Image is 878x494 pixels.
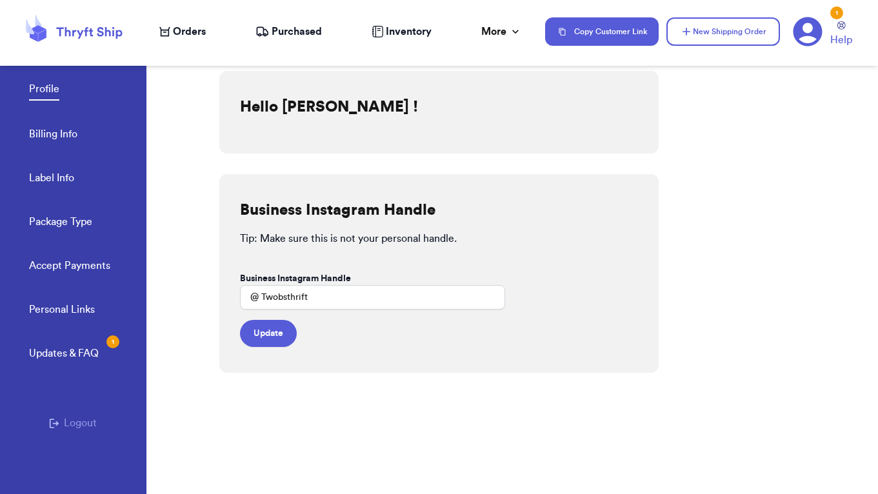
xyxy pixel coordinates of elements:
[29,81,59,101] a: Profile
[240,285,259,310] div: @
[29,214,92,232] a: Package Type
[240,272,351,285] label: Business Instagram Handle
[29,258,110,276] a: Accept Payments
[272,24,322,39] span: Purchased
[481,24,522,39] div: More
[29,346,99,364] a: Updates & FAQ1
[49,415,97,431] button: Logout
[29,170,74,188] a: Label Info
[255,24,322,39] a: Purchased
[830,32,852,48] span: Help
[240,97,418,117] h2: Hello [PERSON_NAME] !
[240,320,297,347] button: Update
[830,6,843,19] div: 1
[159,24,206,39] a: Orders
[106,335,119,348] div: 1
[29,346,99,361] div: Updates & FAQ
[240,200,435,221] h2: Business Instagram Handle
[29,302,95,320] a: Personal Links
[372,24,432,39] a: Inventory
[830,21,852,48] a: Help
[666,17,780,46] button: New Shipping Order
[240,231,638,246] p: Tip: Make sure this is not your personal handle.
[793,17,823,46] a: 1
[386,24,432,39] span: Inventory
[545,17,659,46] button: Copy Customer Link
[29,126,77,144] a: Billing Info
[173,24,206,39] span: Orders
